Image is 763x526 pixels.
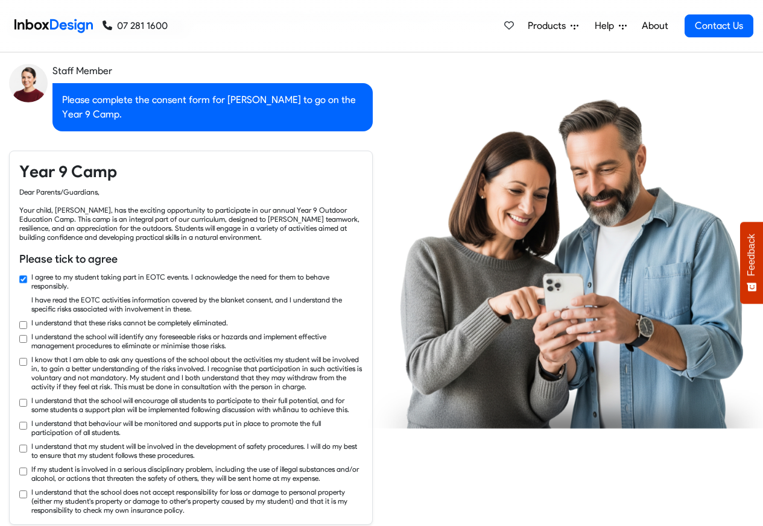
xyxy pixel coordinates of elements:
a: 07 281 1600 [103,19,168,33]
span: Feedback [746,234,757,276]
button: Feedback - Show survey [740,222,763,304]
a: About [638,14,671,38]
a: Products [523,14,583,38]
label: I understand that my student will be involved in the development of safety procedures. I will do ... [31,442,363,460]
a: Help [590,14,632,38]
div: Staff Member [52,64,373,78]
div: Dear Parents/Guardians, Your child, [PERSON_NAME], has the exciting opportunity to participate in... [19,187,363,242]
label: I know that I am able to ask any questions of the school about the activities my student will be ... [31,355,363,391]
label: I understand that behaviour will be monitored and supports put in place to promote the full parti... [31,419,363,437]
label: I have read the EOTC activities information covered by the blanket consent, and I understand the ... [31,295,363,313]
img: staff_avatar.png [9,64,48,102]
a: Contact Us [685,14,753,37]
label: I understand that these risks cannot be completely eliminated. [31,318,228,327]
label: If my student is involved in a serious disciplinary problem, including the use of illegal substan... [31,465,363,483]
span: Help [595,19,619,33]
span: Products [528,19,571,33]
h4: Year 9 Camp [19,161,363,183]
label: I understand the school will identify any foreseeable risks or hazards and implement effective ma... [31,332,363,350]
label: I agree to my student taking part in EOTC events. I acknowledge the need for them to behave respo... [31,272,363,290]
h6: Please tick to agree [19,251,363,267]
div: Please complete the consent form for [PERSON_NAME] to go on the Year 9 Camp. [52,83,373,131]
label: I understand that the school does not accept responsibility for loss or damage to personal proper... [31,487,363,515]
label: I understand that the school will encourage all students to participate to their full potential, ... [31,396,363,414]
